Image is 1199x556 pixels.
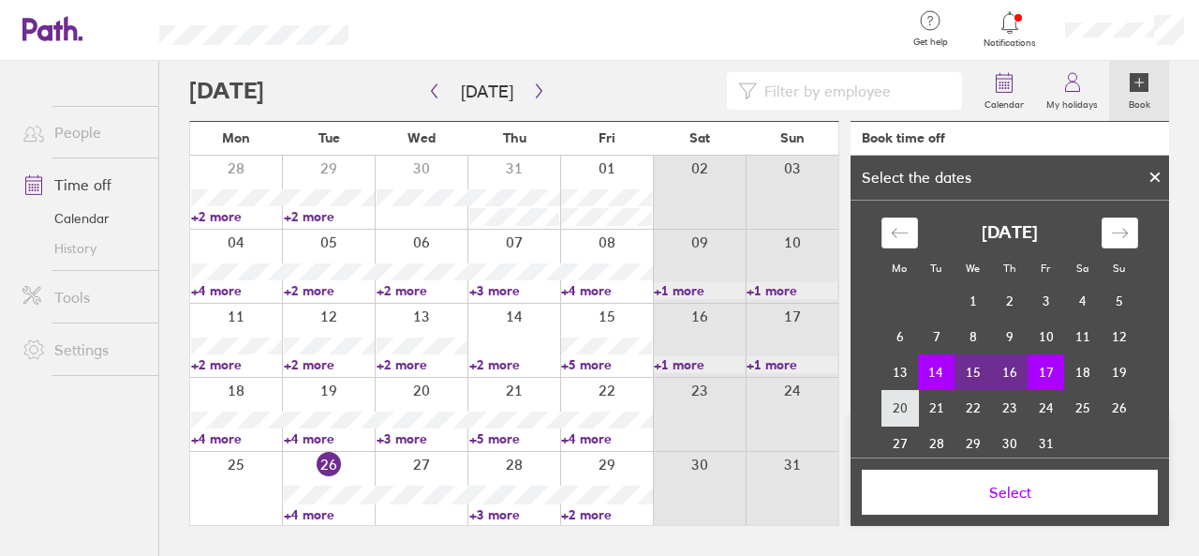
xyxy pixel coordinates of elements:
strong: [DATE] [982,223,1038,243]
small: Su [1113,262,1125,275]
a: +2 more [561,506,652,523]
a: +2 more [284,282,375,299]
a: Tools [7,278,158,316]
a: +2 more [284,208,375,225]
small: We [966,262,980,275]
a: +3 more [469,506,560,523]
span: Sat [689,130,710,145]
a: Calendar [973,61,1035,121]
td: Choose Thursday, October 30, 2025 as your check-in date. It’s available. [991,426,1028,461]
td: Choose Monday, October 6, 2025 as your check-in date. It’s available. [881,319,918,354]
a: +5 more [561,356,652,373]
a: Notifications [980,9,1041,49]
td: Choose Saturday, October 11, 2025 as your check-in date. It’s available. [1064,319,1101,354]
td: Choose Sunday, October 26, 2025 as your check-in date. It’s available. [1101,390,1137,426]
td: Choose Sunday, October 12, 2025 as your check-in date. It’s available. [1101,319,1137,354]
td: Choose Saturday, October 25, 2025 as your check-in date. It’s available. [1064,390,1101,426]
a: +5 more [469,430,560,447]
td: Choose Friday, October 10, 2025 as your check-in date. It’s available. [1028,319,1064,354]
a: Book [1109,61,1169,121]
small: Fr [1041,262,1050,275]
div: Move forward to switch to the next month. [1102,218,1138,248]
a: Time off [7,166,158,203]
a: +1 more [747,356,837,373]
td: Choose Wednesday, October 1, 2025 as your check-in date. It’s available. [955,283,991,319]
small: Tu [930,262,941,275]
span: Fri [599,130,615,145]
span: Thu [503,130,526,145]
a: My holidays [1035,61,1109,121]
label: Calendar [973,94,1035,111]
span: Sun [780,130,805,145]
td: Selected as end date. Friday, October 17, 2025 [1028,354,1064,390]
td: Choose Thursday, October 2, 2025 as your check-in date. It’s available. [991,283,1028,319]
td: Choose Thursday, October 23, 2025 as your check-in date. It’s available. [991,390,1028,426]
td: Choose Sunday, October 5, 2025 as your check-in date. It’s available. [1101,283,1137,319]
a: +3 more [377,430,467,447]
a: +4 more [561,282,652,299]
span: Notifications [980,38,1041,49]
a: Calendar [7,203,158,233]
td: Selected. Wednesday, October 15, 2025 [955,354,991,390]
td: Choose Tuesday, October 21, 2025 as your check-in date. It’s available. [918,390,955,426]
td: Selected. Thursday, October 16, 2025 [991,354,1028,390]
small: Sa [1076,262,1088,275]
a: +2 more [284,356,375,373]
a: +4 more [191,430,282,447]
td: Choose Wednesday, October 29, 2025 as your check-in date. It’s available. [955,426,991,461]
td: Choose Friday, October 31, 2025 as your check-in date. It’s available. [1028,426,1064,461]
small: Mo [892,262,907,275]
input: Filter by employee [757,73,951,109]
a: +2 more [469,356,560,373]
div: Calendar [861,201,1159,484]
a: +2 more [377,356,467,373]
small: Th [1003,262,1015,275]
a: +4 more [284,506,375,523]
span: Select [875,484,1145,501]
a: +1 more [654,282,745,299]
a: History [7,233,158,263]
td: Choose Monday, October 13, 2025 as your check-in date. It’s available. [881,354,918,390]
a: +1 more [654,356,745,373]
div: Book time off [862,130,945,145]
td: Choose Monday, October 20, 2025 as your check-in date. It’s available. [881,390,918,426]
span: Mon [222,130,250,145]
div: Move backward to switch to the previous month. [881,218,918,248]
a: +2 more [377,282,467,299]
td: Choose Wednesday, October 8, 2025 as your check-in date. It’s available. [955,319,991,354]
span: Tue [318,130,340,145]
a: People [7,113,158,151]
label: My holidays [1035,94,1109,111]
td: Choose Tuesday, October 7, 2025 as your check-in date. It’s available. [918,319,955,354]
a: +4 more [191,282,282,299]
div: Select the dates [851,169,983,186]
a: +4 more [284,430,375,447]
td: Selected as start date. Tuesday, October 14, 2025 [918,354,955,390]
span: Get help [900,37,961,48]
a: +3 more [469,282,560,299]
td: Choose Thursday, October 9, 2025 as your check-in date. It’s available. [991,319,1028,354]
a: +4 more [561,430,652,447]
td: Choose Sunday, October 19, 2025 as your check-in date. It’s available. [1101,354,1137,390]
td: Choose Monday, October 27, 2025 as your check-in date. It’s available. [881,426,918,461]
span: Wed [407,130,436,145]
td: Choose Friday, October 3, 2025 as your check-in date. It’s available. [1028,283,1064,319]
button: [DATE] [446,76,528,107]
a: +2 more [191,208,282,225]
label: Book [1118,94,1162,111]
td: Choose Saturday, October 4, 2025 as your check-in date. It’s available. [1064,283,1101,319]
a: +1 more [747,282,837,299]
td: Choose Saturday, October 18, 2025 as your check-in date. It’s available. [1064,354,1101,390]
td: Choose Friday, October 24, 2025 as your check-in date. It’s available. [1028,390,1064,426]
a: +2 more [191,356,282,373]
button: Select [862,470,1158,515]
td: Choose Wednesday, October 22, 2025 as your check-in date. It’s available. [955,390,991,426]
td: Choose Tuesday, October 28, 2025 as your check-in date. It’s available. [918,426,955,461]
a: Settings [7,331,158,368]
